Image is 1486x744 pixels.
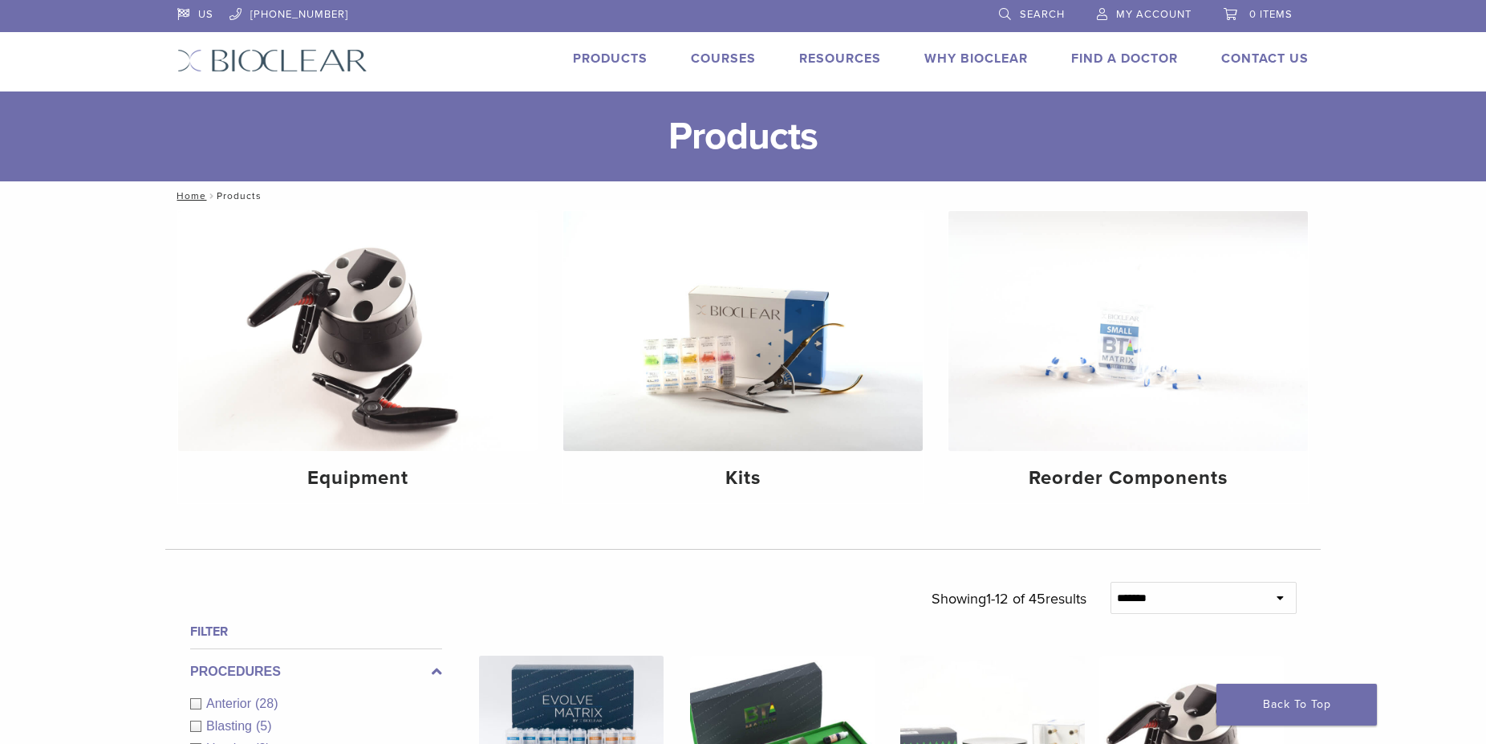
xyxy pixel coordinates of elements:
a: Back To Top [1216,684,1377,726]
p: Showing results [932,582,1086,616]
span: Blasting [206,719,256,733]
img: Reorder Components [948,211,1308,451]
a: Why Bioclear [924,51,1028,67]
a: Contact Us [1221,51,1309,67]
span: (28) [255,697,278,710]
span: Anterior [206,697,255,710]
a: Products [573,51,648,67]
label: Procedures [190,662,442,681]
a: Courses [691,51,756,67]
span: My Account [1116,8,1192,21]
span: (5) [256,719,272,733]
nav: Products [165,181,1321,210]
a: Reorder Components [948,211,1308,503]
a: Resources [799,51,881,67]
a: Kits [563,211,923,503]
img: Kits [563,211,923,451]
a: Find A Doctor [1071,51,1178,67]
h4: Equipment [191,464,525,493]
a: Equipment [178,211,538,503]
span: 1-12 of 45 [986,590,1045,608]
img: Equipment [178,211,538,451]
span: Search [1020,8,1065,21]
h4: Reorder Components [961,464,1295,493]
span: 0 items [1249,8,1293,21]
h4: Filter [190,622,442,641]
a: Home [172,190,206,201]
img: Bioclear [177,49,367,72]
span: / [206,192,217,200]
h4: Kits [576,464,910,493]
